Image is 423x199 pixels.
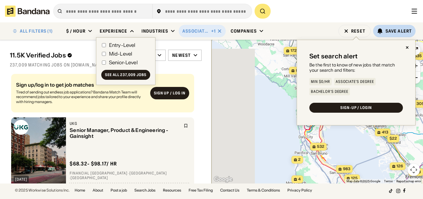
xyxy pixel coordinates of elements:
[231,28,257,34] div: Companies
[347,179,380,183] span: Map data ©2025 Google
[10,52,123,59] div: 11.5K Verified Jobs
[10,62,202,68] div: 237,009 matching jobs on [DOMAIN_NAME]
[70,127,180,139] div: Senior Manager, Product & Engineering - Gainsight
[298,177,301,182] span: 4
[15,188,70,192] div: © 2025 Workwise Solutions Inc.
[134,188,155,192] a: Search Jobs
[386,28,412,34] div: Save Alert
[66,28,85,34] div: $ / hour
[336,80,374,84] div: Associate's Degree
[220,188,239,192] a: Contact Us
[211,28,216,34] div: +1
[382,130,388,135] span: 413
[415,170,421,175] span: 118
[14,120,28,135] img: UKG logo
[351,176,357,181] span: 125
[163,188,181,192] a: Resources
[311,90,348,93] div: Bachelor's Degree
[16,82,145,87] div: Sign up/log in to get job matches
[142,28,168,34] div: Industries
[16,90,145,104] div: Tired of sending out endless job applications? Bandana Match Team will recommend jobs tailored to...
[309,52,358,60] div: Set search alert
[213,175,233,183] a: Open this area in Google Maps (opens a new window)
[296,68,301,73] span: 86
[109,51,132,56] div: Mid-Level
[109,60,138,65] div: Senior-Level
[351,29,365,33] div: Reset
[5,6,50,17] img: Bandana logotype
[75,188,85,192] a: Home
[311,80,330,84] div: Min $0/hr
[70,121,180,126] div: UKG
[100,28,127,34] div: Experience
[309,62,403,73] div: Be the first to know of new jobs that match your search and filters:
[154,91,185,96] div: Sign up / Log in
[70,171,190,180] div: Financial [GEOGRAPHIC_DATA] · [GEOGRAPHIC_DATA] · [GEOGRAPHIC_DATA]
[105,73,146,77] div: See all 237,009 jobs
[70,161,117,167] div: $ 68.32 - $98.17 / hr
[389,136,397,141] span: $22
[172,52,191,58] div: Newest
[20,29,53,33] div: ALL FILTERS (1)
[111,188,127,192] a: Post a job
[290,48,297,53] span: 172
[340,106,372,110] div: SIGN-UP / LOGIN
[10,71,202,183] div: grid
[298,157,301,162] span: 2
[93,188,103,192] a: About
[189,188,213,192] a: Free Tax Filing
[317,144,324,149] span: 532
[396,179,421,183] a: Report a map error
[408,164,420,176] button: Map camera controls
[396,164,403,169] span: 126
[343,166,350,172] span: 983
[182,28,210,34] div: Associate's Degree
[287,188,312,192] a: Privacy Policy
[384,179,393,183] a: Terms (opens in new tab)
[15,178,27,181] div: [DATE]
[109,43,136,47] div: Entry-Level
[247,188,280,192] a: Terms & Conditions
[414,53,421,58] span: $35
[213,175,233,183] img: Google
